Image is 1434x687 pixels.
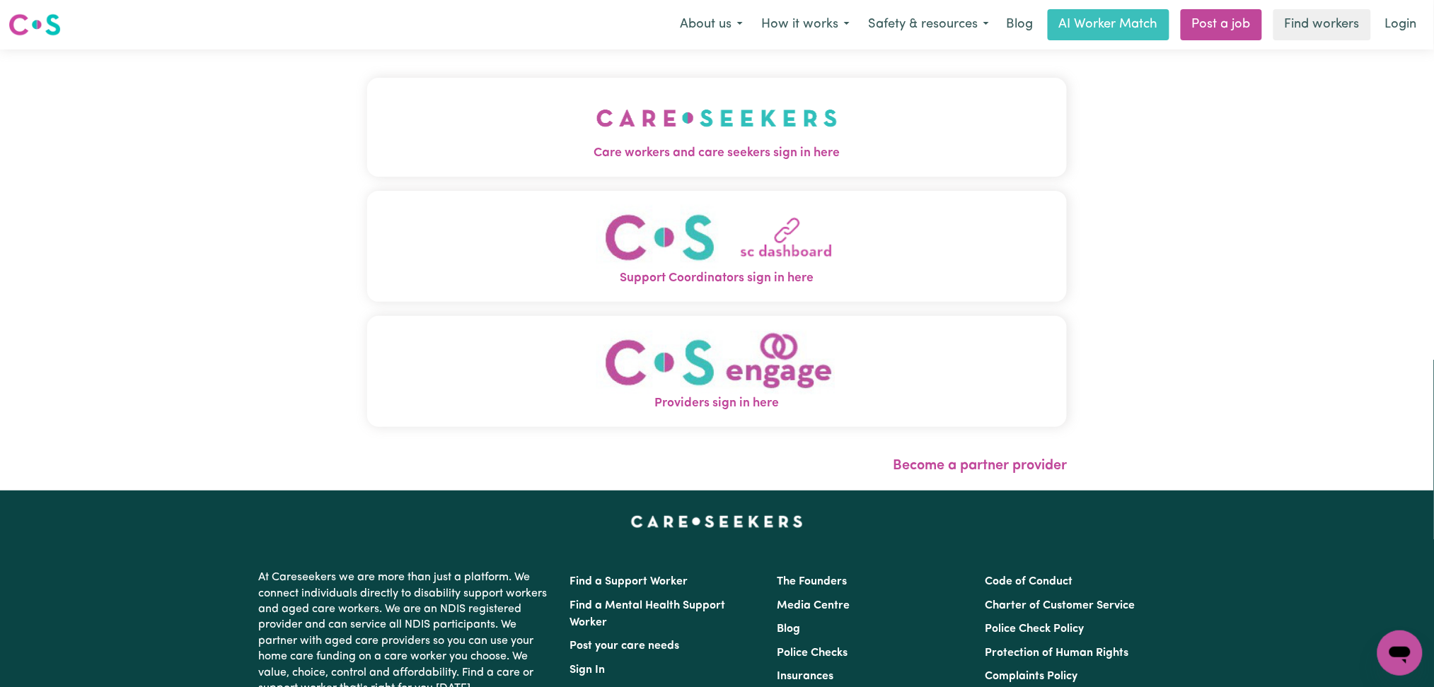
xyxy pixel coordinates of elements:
button: Support Coordinators sign in here [367,191,1068,302]
a: Complaints Policy [985,671,1077,682]
a: Charter of Customer Service [985,600,1135,611]
iframe: Button to launch messaging window [1377,630,1423,676]
a: Post your care needs [570,640,680,652]
span: Providers sign in here [367,394,1068,413]
a: Media Centre [777,600,850,611]
a: Login [1377,9,1426,40]
button: Care workers and care seekers sign in here [367,78,1068,177]
a: Find a Support Worker [570,576,688,587]
a: Post a job [1181,9,1262,40]
button: Safety & resources [859,10,998,40]
a: Become a partner provider [893,459,1067,473]
a: Find workers [1273,9,1371,40]
a: Sign In [570,664,606,676]
a: Code of Conduct [985,576,1072,587]
a: Protection of Human Rights [985,647,1128,659]
a: Police Check Policy [985,623,1084,635]
a: Find a Mental Health Support Worker [570,600,726,628]
img: Careseekers logo [8,12,61,37]
span: Support Coordinators sign in here [367,269,1068,288]
a: Police Checks [777,647,848,659]
a: AI Worker Match [1048,9,1169,40]
button: How it works [752,10,859,40]
button: About us [671,10,752,40]
a: Blog [998,9,1042,40]
a: Careseekers logo [8,8,61,41]
a: Blog [777,623,801,635]
span: Care workers and care seekers sign in here [367,144,1068,163]
a: Careseekers home page [631,516,803,527]
a: The Founders [777,576,848,587]
a: Insurances [777,671,834,682]
button: Providers sign in here [367,316,1068,427]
